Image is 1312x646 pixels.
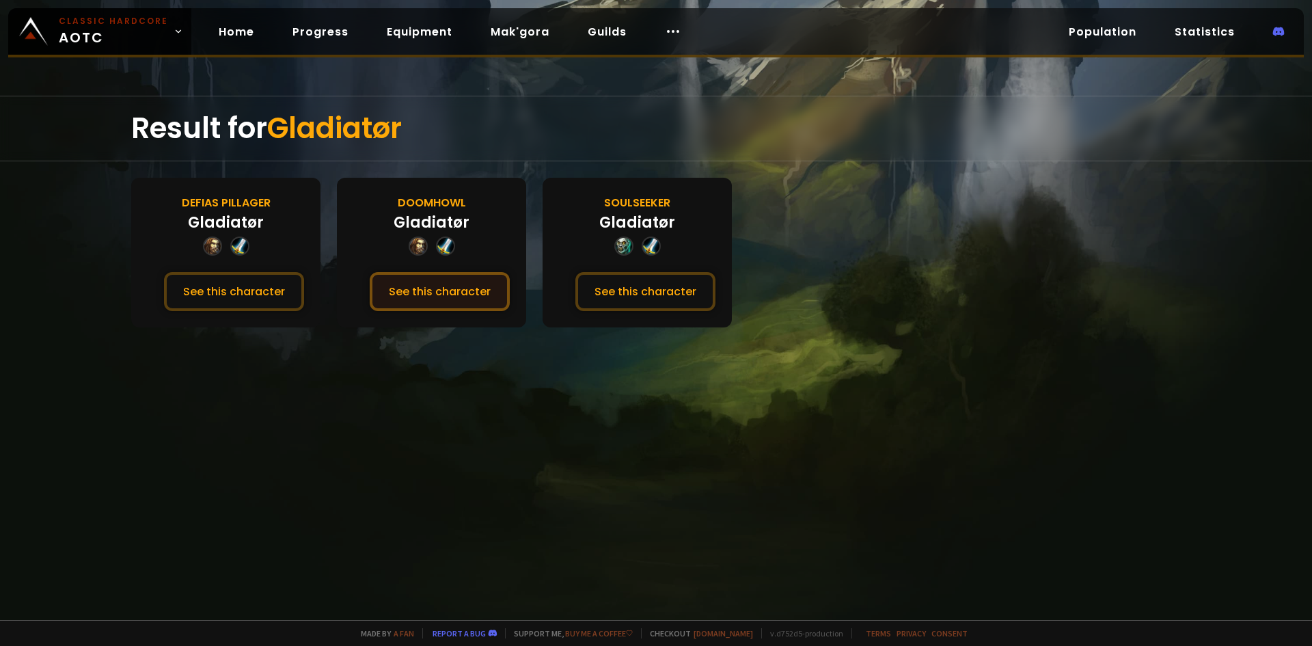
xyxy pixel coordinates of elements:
button: See this character [164,272,304,311]
span: Checkout [641,628,753,638]
a: Classic HardcoreAOTC [8,8,191,55]
a: Guilds [577,18,638,46]
a: [DOMAIN_NAME] [694,628,753,638]
span: Gladiatør [267,108,402,148]
a: Progress [282,18,359,46]
div: Soulseeker [604,194,670,211]
a: Equipment [376,18,463,46]
a: a fan [394,628,414,638]
a: Terms [866,628,891,638]
div: Doomhowl [398,194,466,211]
button: See this character [575,272,715,311]
span: Support me, [505,628,633,638]
a: Statistics [1164,18,1246,46]
a: Consent [931,628,968,638]
a: Buy me a coffee [565,628,633,638]
a: Mak'gora [480,18,560,46]
span: v. d752d5 - production [761,628,843,638]
div: Gladiatør [394,211,469,234]
button: See this character [370,272,510,311]
a: Population [1058,18,1147,46]
a: Home [208,18,265,46]
div: Result for [131,96,1181,161]
a: Report a bug [433,628,486,638]
div: Gladiatør [188,211,264,234]
span: Made by [353,628,414,638]
a: Privacy [897,628,926,638]
div: Gladiatør [599,211,675,234]
small: Classic Hardcore [59,15,168,27]
div: Defias Pillager [182,194,271,211]
span: AOTC [59,15,168,48]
